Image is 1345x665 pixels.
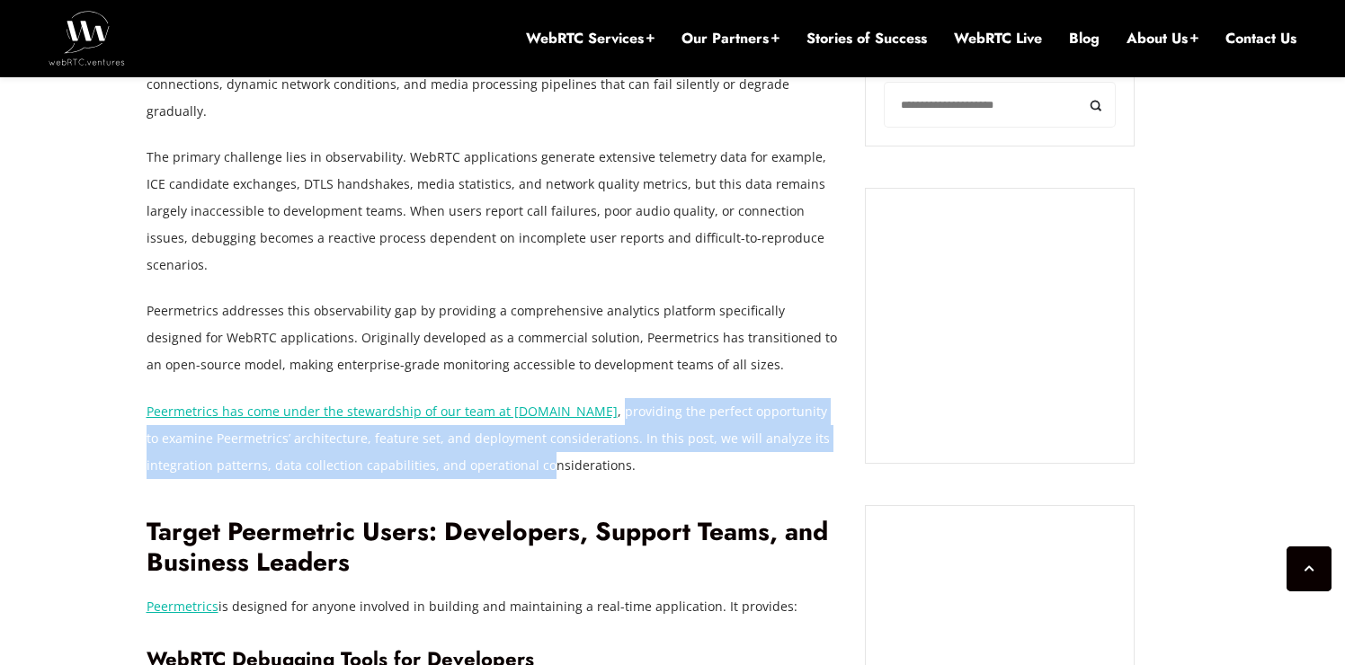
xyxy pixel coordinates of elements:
img: WebRTC.ventures [49,11,125,65]
iframe: Embedded CTA [884,207,1116,446]
p: The primary challenge lies in observability. WebRTC applications generate extensive telemetry dat... [147,144,839,279]
p: , providing the perfect opportunity to examine Peermetrics’ architecture, feature set, and deploy... [147,398,839,479]
a: Blog [1069,29,1100,49]
h2: Target Peermetric Users: Developers, Support Teams, and Business Leaders [147,517,839,579]
p: is designed for anyone involved in building and maintaining a real-time application. It provides: [147,593,839,620]
p: Peermetrics addresses this observability gap by providing a comprehensive analytics platform spec... [147,297,839,378]
a: Our Partners [681,29,779,49]
a: WebRTC Services [526,29,655,49]
a: Stories of Success [806,29,927,49]
a: About Us [1127,29,1198,49]
a: Contact Us [1225,29,1296,49]
a: Peermetrics has come under the stewardship of our team at [DOMAIN_NAME] [147,403,618,420]
a: WebRTC Live [954,29,1042,49]
button: Search [1075,82,1116,128]
a: Peermetrics [147,598,218,615]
